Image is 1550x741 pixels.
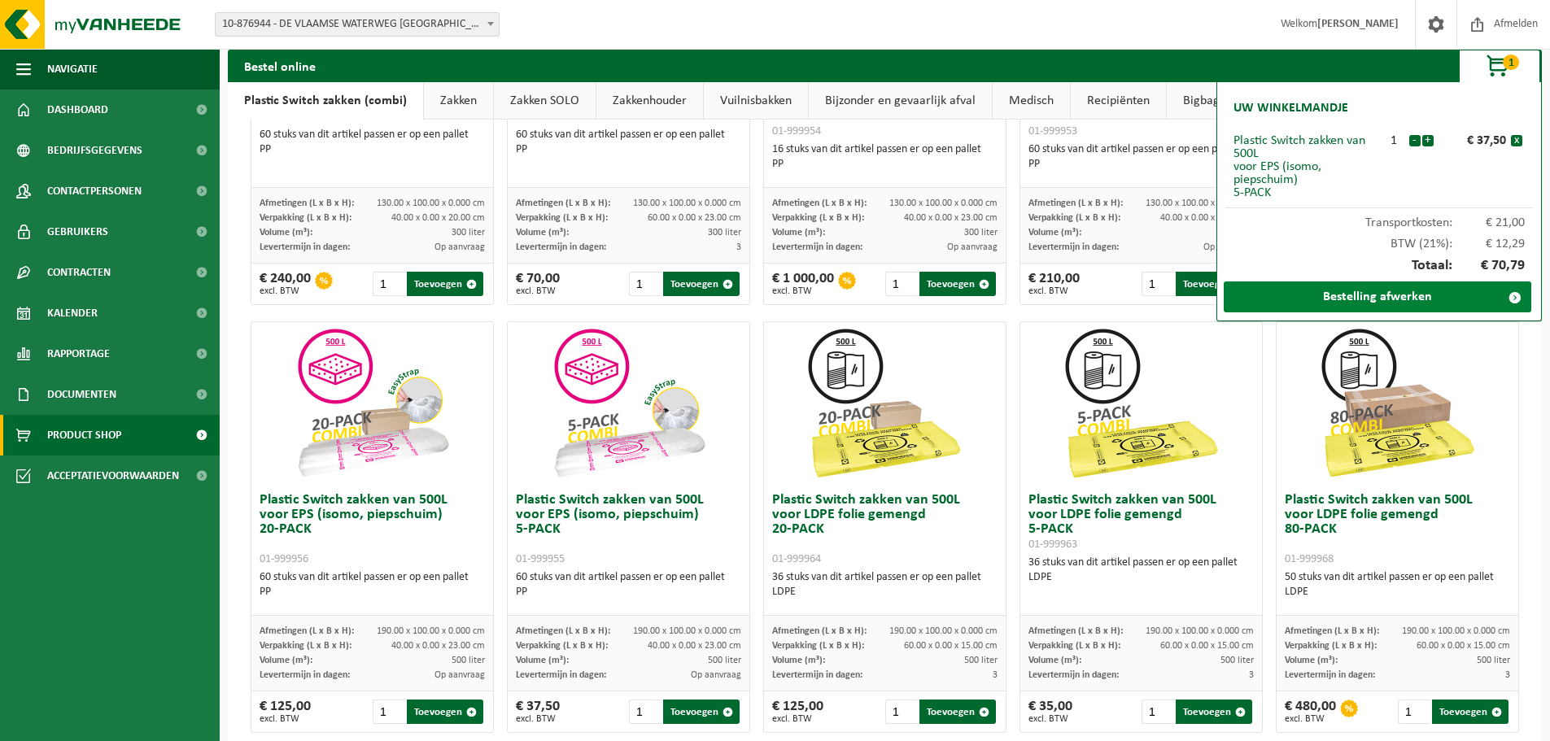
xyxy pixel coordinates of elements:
[1225,251,1533,281] div: Totaal:
[260,493,485,566] h3: Plastic Switch zakken van 500L voor EPS (isomo, piepschuim) 20-PACK
[516,242,606,252] span: Levertermijn in dagen:
[260,272,311,296] div: € 240,00
[633,626,741,636] span: 190.00 x 100.00 x 0.000 cm
[919,272,996,296] button: Toevoegen
[1398,700,1431,724] input: 1
[516,213,608,223] span: Verpakking (L x B x H):
[648,641,741,651] span: 40.00 x 0.00 x 23.00 cm
[260,242,350,252] span: Levertermijn in dagen:
[1071,82,1166,120] a: Recipiënten
[1028,538,1077,551] span: 01-999963
[1432,700,1509,724] button: Toevoegen
[452,228,485,238] span: 300 liter
[1028,213,1120,223] span: Verpakking (L x B x H):
[708,656,741,665] span: 500 liter
[1285,714,1336,724] span: excl. BTW
[516,553,565,565] span: 01-999955
[424,82,493,120] a: Zakken
[516,228,569,238] span: Volume (m³):
[494,82,596,120] a: Zakken SOLO
[1379,134,1408,147] div: 1
[516,142,741,157] div: PP
[452,656,485,665] span: 500 liter
[1285,493,1510,566] h3: Plastic Switch zakken van 500L voor LDPE folie gemengd 80-PACK
[772,213,864,223] span: Verpakking (L x B x H):
[1477,656,1510,665] span: 500 liter
[1285,570,1510,599] div: 50 stuks van dit artikel passen er op een pallet
[260,700,311,724] div: € 125,00
[1285,656,1338,665] span: Volume (m³):
[47,89,108,130] span: Dashboard
[1505,670,1510,680] span: 3
[736,242,741,252] span: 3
[516,641,608,651] span: Verpakking (L x B x H):
[1028,125,1077,137] span: 01-999953
[260,656,312,665] span: Volume (m³):
[47,130,142,171] span: Bedrijfsgegevens
[47,374,116,415] span: Documenten
[1225,229,1533,251] div: BTW (21%):
[260,585,485,599] div: PP
[691,670,741,680] span: Op aanvraag
[1316,322,1479,485] img: 01-999968
[889,626,998,636] span: 190.00 x 100.00 x 0.000 cm
[889,198,998,208] span: 130.00 x 100.00 x 0.000 cm
[377,198,485,208] span: 130.00 x 100.00 x 0.000 cm
[260,286,311,296] span: excl. BTW
[1028,714,1072,724] span: excl. BTW
[964,228,998,238] span: 300 liter
[1438,134,1511,147] div: € 37,50
[391,641,485,651] span: 40.00 x 0.00 x 23.00 cm
[1028,556,1254,585] div: 36 stuks van dit artikel passen er op een pallet
[1028,272,1080,296] div: € 210,00
[516,700,560,724] div: € 37,50
[629,700,662,724] input: 1
[260,626,354,636] span: Afmetingen (L x B x H):
[1503,54,1519,70] span: 1
[47,455,179,496] span: Acceptatievoorwaarden
[904,213,998,223] span: 40.00 x 0.00 x 23.00 cm
[885,272,919,296] input: 1
[1233,134,1379,199] div: Plastic Switch zakken van 500L voor EPS (isomo, piepschuim) 5-PACK
[1224,281,1531,312] a: Bestelling afwerken
[1285,585,1510,599] div: LDPE
[1028,700,1072,724] div: € 35,00
[947,242,998,252] span: Op aanvraag
[1176,272,1252,296] button: Toevoegen
[1417,641,1510,651] span: 60.00 x 0.00 x 15.00 cm
[1249,670,1254,680] span: 3
[772,641,864,651] span: Verpakking (L x B x H):
[772,493,998,566] h3: Plastic Switch zakken van 500L voor LDPE folie gemengd 20-PACK
[1028,286,1080,296] span: excl. BTW
[548,322,710,485] img: 01-999955
[904,641,998,651] span: 60.00 x 0.00 x 15.00 cm
[964,656,998,665] span: 500 liter
[663,700,740,724] button: Toevoegen
[407,272,483,296] button: Toevoegen
[663,272,740,296] button: Toevoegen
[373,272,406,296] input: 1
[407,700,483,724] button: Toevoegen
[47,211,108,252] span: Gebruikers
[1422,135,1434,146] button: +
[1142,272,1175,296] input: 1
[648,213,741,223] span: 60.00 x 0.00 x 23.00 cm
[885,700,919,724] input: 1
[1285,700,1336,724] div: € 480,00
[516,128,741,157] div: 60 stuks van dit artikel passen er op een pallet
[260,641,351,651] span: Verpakking (L x B x H):
[1028,626,1123,636] span: Afmetingen (L x B x H):
[993,82,1070,120] a: Medisch
[47,293,98,333] span: Kalender
[516,626,610,636] span: Afmetingen (L x B x H):
[516,198,610,208] span: Afmetingen (L x B x H):
[516,585,741,599] div: PP
[260,670,350,680] span: Levertermijn in dagen:
[633,198,741,208] span: 130.00 x 100.00 x 0.000 cm
[1028,142,1254,172] div: 60 stuks van dit artikel passen er op een pallet
[1285,553,1334,565] span: 01-999968
[516,670,606,680] span: Levertermijn in dagen:
[47,333,110,374] span: Rapportage
[1452,216,1526,229] span: € 21,00
[216,13,499,36] span: 10-876944 - DE VLAAMSE WATERWEG NV - HASSELT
